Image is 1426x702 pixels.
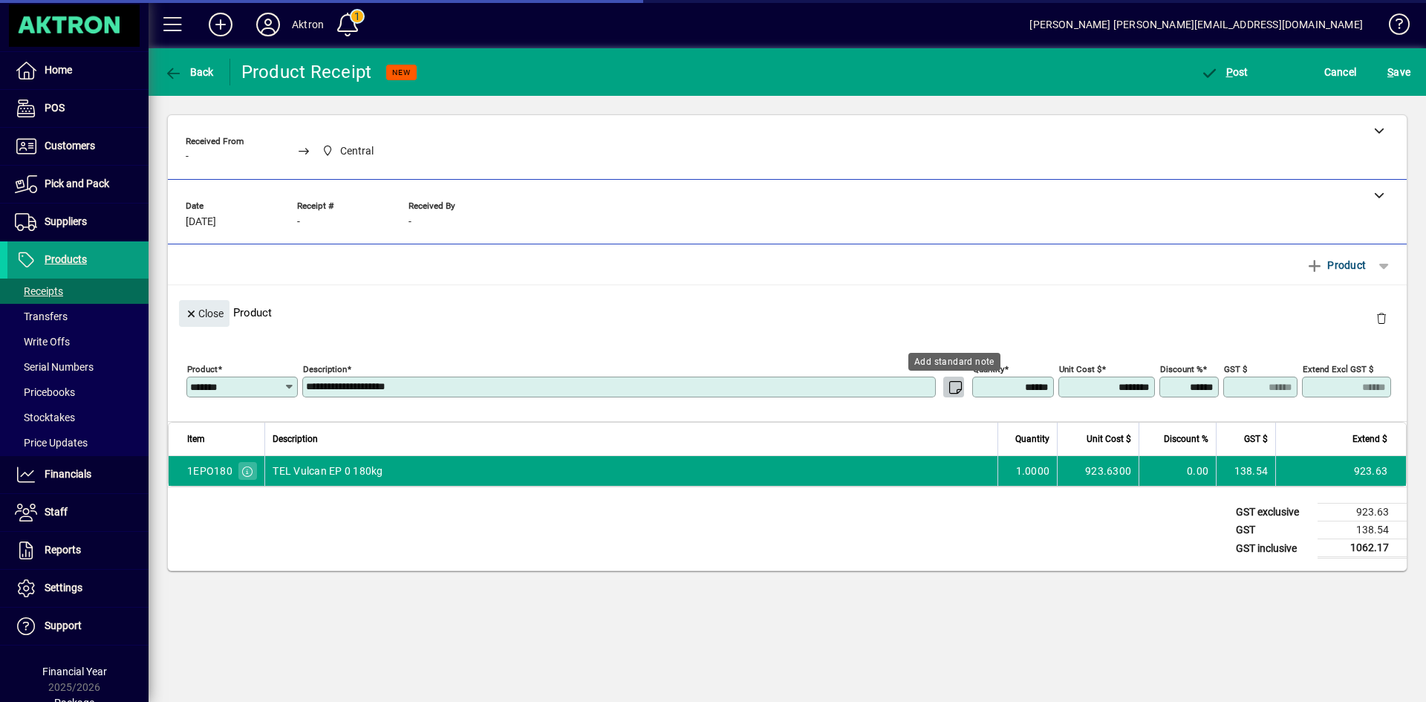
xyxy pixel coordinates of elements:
[392,68,411,77] span: NEW
[292,13,324,36] div: Aktron
[1228,521,1318,539] td: GST
[7,570,149,607] a: Settings
[7,608,149,645] a: Support
[45,582,82,594] span: Settings
[1029,13,1363,36] div: [PERSON_NAME] [PERSON_NAME][EMAIL_ADDRESS][DOMAIN_NAME]
[7,354,149,380] a: Serial Numbers
[160,59,218,85] button: Back
[1318,504,1407,521] td: 923.63
[908,353,1000,371] div: Add standard note
[408,216,411,228] span: -
[1085,464,1131,478] span: 923.6300
[1197,59,1252,85] button: Post
[1059,364,1101,374] mat-label: Unit Cost $
[297,216,300,228] span: -
[149,59,230,85] app-page-header-button: Back
[45,64,72,76] span: Home
[1324,60,1357,84] span: Cancel
[1318,521,1407,539] td: 138.54
[7,128,149,165] a: Customers
[7,405,149,430] a: Stocktakes
[187,431,205,447] span: Item
[1228,504,1318,521] td: GST exclusive
[7,279,149,304] a: Receipts
[241,60,372,84] div: Product Receipt
[45,215,87,227] span: Suppliers
[175,306,233,319] app-page-header-button: Close
[15,285,63,297] span: Receipts
[45,140,95,152] span: Customers
[303,364,347,374] mat-label: Description
[1384,59,1414,85] button: Save
[7,52,149,89] a: Home
[264,456,997,486] td: TEL Vulcan EP 0 180kg
[15,412,75,423] span: Stocktakes
[45,253,87,265] span: Products
[244,11,292,38] button: Profile
[1139,456,1216,486] td: 0.00
[1321,59,1361,85] button: Cancel
[7,329,149,354] a: Write Offs
[1378,3,1407,51] a: Knowledge Base
[187,364,218,374] mat-label: Product
[15,437,88,449] span: Price Updates
[7,304,149,329] a: Transfers
[15,311,68,322] span: Transfers
[7,532,149,569] a: Reports
[1364,300,1399,336] button: Delete
[187,464,232,478] div: 1EPO180
[186,151,189,163] span: -
[45,102,65,114] span: POS
[1298,252,1373,279] button: Product
[179,300,229,327] button: Close
[15,361,94,373] span: Serial Numbers
[45,506,68,518] span: Staff
[1303,364,1373,374] mat-label: Extend excl GST $
[7,90,149,127] a: POS
[7,380,149,405] a: Pricebooks
[997,456,1057,486] td: 1.0000
[197,11,244,38] button: Add
[42,666,107,677] span: Financial Year
[1244,431,1268,447] span: GST $
[7,204,149,241] a: Suppliers
[1228,539,1318,558] td: GST inclusive
[1387,66,1393,78] span: S
[1224,364,1247,374] mat-label: GST $
[45,544,81,556] span: Reports
[186,216,216,228] span: [DATE]
[7,494,149,531] a: Staff
[1318,539,1407,558] td: 1062.17
[340,143,374,159] span: Central
[1216,456,1275,486] td: 138.54
[7,430,149,455] a: Price Updates
[45,468,91,480] span: Financials
[185,302,224,326] span: Close
[1200,66,1248,78] span: ost
[1160,364,1202,374] mat-label: Discount %
[318,142,380,160] span: Central
[7,456,149,493] a: Financials
[168,285,1407,339] div: Product
[1352,431,1387,447] span: Extend $
[1087,431,1131,447] span: Unit Cost $
[1387,60,1410,84] span: ave
[1226,66,1233,78] span: P
[273,431,318,447] span: Description
[1275,456,1406,486] td: 923.63
[45,620,82,631] span: Support
[45,178,109,189] span: Pick and Pack
[164,66,214,78] span: Back
[1306,253,1366,277] span: Product
[1364,311,1399,325] app-page-header-button: Delete
[1015,431,1049,447] span: Quantity
[1164,431,1208,447] span: Discount %
[7,166,149,203] a: Pick and Pack
[15,336,70,348] span: Write Offs
[15,386,75,398] span: Pricebooks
